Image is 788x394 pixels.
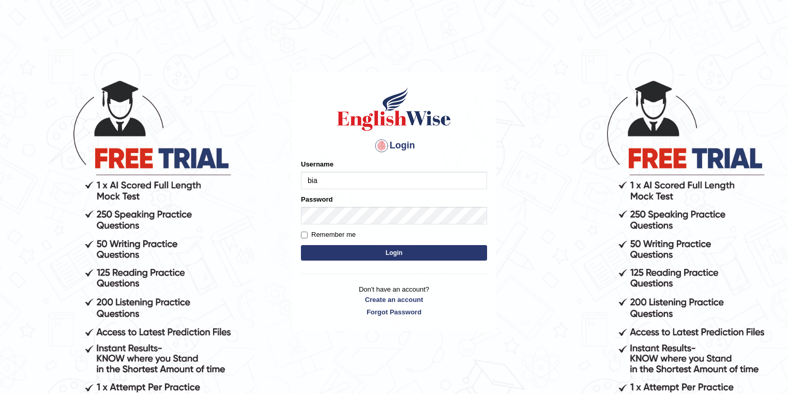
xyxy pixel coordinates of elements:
[335,86,453,132] img: Logo of English Wise sign in for intelligent practice with AI
[301,194,332,204] label: Password
[301,138,487,154] h4: Login
[301,245,487,261] button: Login
[301,284,487,316] p: Don't have an account?
[301,159,334,169] label: Username
[301,295,487,305] a: Create an account
[301,307,487,317] a: Forgot Password
[301,230,356,240] label: Remember me
[301,232,308,238] input: Remember me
